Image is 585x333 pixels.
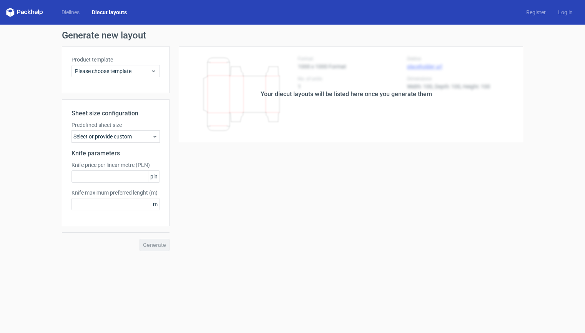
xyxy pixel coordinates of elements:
[520,8,552,16] a: Register
[71,56,160,63] label: Product template
[148,171,160,182] span: pln
[55,8,86,16] a: Dielines
[75,67,151,75] span: Please choose template
[71,149,160,158] h2: Knife parameters
[71,109,160,118] h2: Sheet size configuration
[552,8,579,16] a: Log in
[71,121,160,129] label: Predefined sheet size
[86,8,133,16] a: Diecut layouts
[71,130,160,143] div: Select or provide custom
[71,189,160,196] label: Knife maximum preferred lenght (m)
[151,198,160,210] span: m
[71,161,160,169] label: Knife price per linear metre (PLN)
[261,90,432,99] div: Your diecut layouts will be listed here once you generate them
[62,31,523,40] h1: Generate new layout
